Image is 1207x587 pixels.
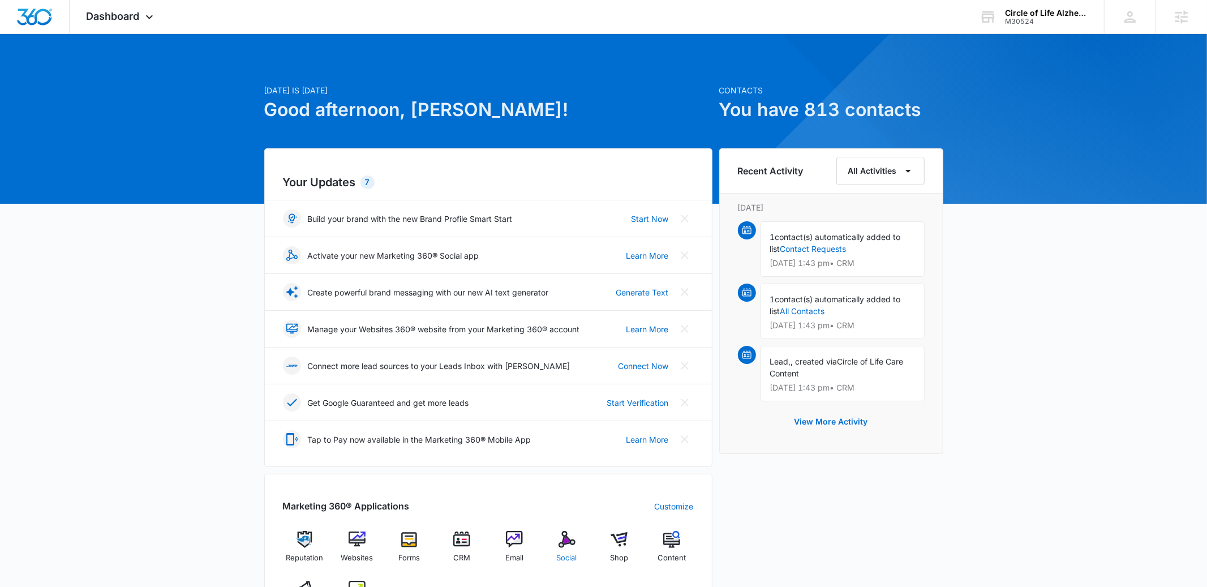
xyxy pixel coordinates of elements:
[308,360,570,372] p: Connect more lead sources to your Leads Inbox with [PERSON_NAME]
[770,322,915,329] p: [DATE] 1:43 pm • CRM
[658,552,686,564] span: Content
[616,286,669,298] a: Generate Text
[335,531,379,572] a: Websites
[770,294,901,316] span: contact(s) automatically added to list
[308,250,479,262] p: Activate your new Marketing 360® Social app
[283,499,410,513] h2: Marketing 360® Applications
[308,286,549,298] p: Create powerful brand messaging with our new AI text generator
[650,531,694,572] a: Content
[719,84,943,96] p: Contacts
[626,250,669,262] a: Learn More
[676,430,694,448] button: Close
[505,552,523,564] span: Email
[770,232,901,254] span: contact(s) automatically added to list
[388,531,431,572] a: Forms
[545,531,589,572] a: Social
[632,213,669,225] a: Start Now
[676,393,694,412] button: Close
[87,10,140,22] span: Dashboard
[264,96,712,123] h1: Good afternoon, [PERSON_NAME]!
[308,323,580,335] p: Manage your Websites 360® website from your Marketing 360® account
[791,357,837,366] span: , created via
[676,320,694,338] button: Close
[308,213,513,225] p: Build your brand with the new Brand Profile Smart Start
[783,408,879,435] button: View More Activity
[676,283,694,301] button: Close
[1005,8,1088,18] div: account name
[780,306,825,316] a: All Contacts
[360,175,375,189] div: 7
[598,531,641,572] a: Shop
[1005,18,1088,25] div: account id
[308,397,469,409] p: Get Google Guaranteed and get more leads
[676,357,694,375] button: Close
[770,384,915,392] p: [DATE] 1:43 pm • CRM
[440,531,484,572] a: CRM
[770,259,915,267] p: [DATE] 1:43 pm • CRM
[283,531,327,572] a: Reputation
[738,202,925,213] p: [DATE]
[308,434,531,445] p: Tap to Pay now available in the Marketing 360® Mobile App
[453,552,470,564] span: CRM
[610,552,628,564] span: Shop
[770,294,775,304] span: 1
[676,209,694,228] button: Close
[618,360,669,372] a: Connect Now
[780,244,847,254] a: Contact Requests
[607,397,669,409] a: Start Verification
[676,246,694,264] button: Close
[626,323,669,335] a: Learn More
[493,531,536,572] a: Email
[264,84,712,96] p: [DATE] is [DATE]
[770,232,775,242] span: 1
[626,434,669,445] a: Learn More
[283,174,694,191] h2: Your Updates
[341,552,373,564] span: Websites
[719,96,943,123] h1: You have 813 contacts
[738,164,804,178] h6: Recent Activity
[557,552,577,564] span: Social
[655,500,694,512] a: Customize
[398,552,420,564] span: Forms
[770,357,791,366] span: Lead,
[286,552,323,564] span: Reputation
[836,157,925,185] button: All Activities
